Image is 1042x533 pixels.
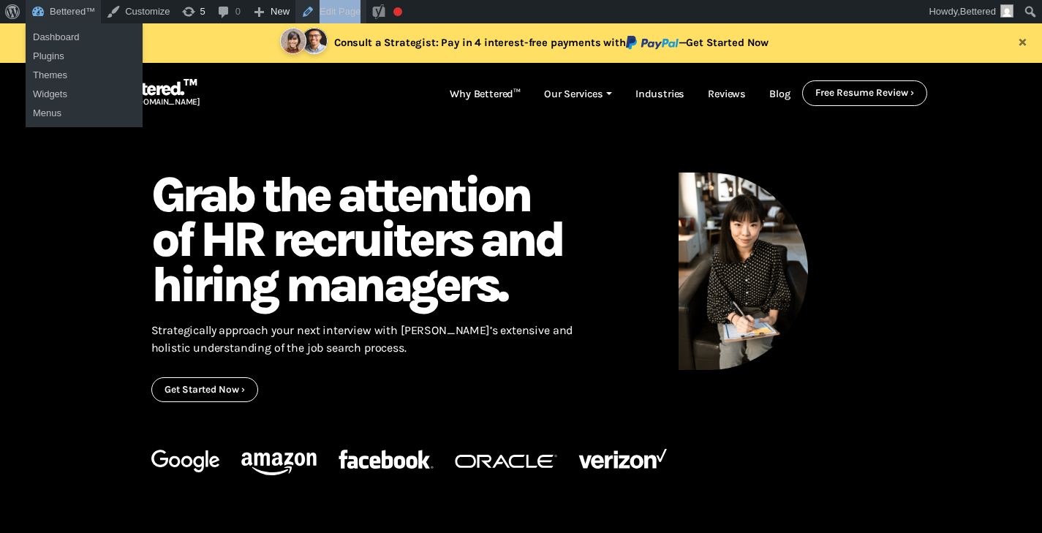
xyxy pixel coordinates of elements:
a: Widgets [26,85,143,104]
a: Themes [26,66,143,85]
span: Consult a Strategist: Pay in 4 interest-free payments with — [334,37,769,49]
a: Blog [758,80,801,108]
span: Bettered [960,6,996,17]
img: client-faces.svg [273,23,334,63]
div: Focus keyphrase not set [393,7,402,16]
ul: Bettered™ [26,61,143,127]
a: Our Services [532,80,624,108]
a: Get Started Now [686,37,769,49]
p: Strategically approach your next interview with [PERSON_NAME]’s extensive and holistic understand... [151,313,574,366]
button: Close [1003,23,1042,58]
a: Free Resume Review › [815,87,914,98]
img: paypal.svg [626,36,679,50]
span: by [DOMAIN_NAME] [116,97,200,107]
a: Dashboard [26,28,143,47]
a: Menus [26,104,143,123]
a: Plugins [26,47,143,66]
button: Get Started Now › [151,377,258,402]
span: × [1018,31,1027,51]
a: Get Started Now › [165,384,245,395]
button: Free Resume Review › [802,80,927,105]
h1: Grab the attention of HR recruiters and hiring managers. [151,173,574,307]
a: Industries [624,80,696,108]
a: Why Bettered™ [438,80,532,108]
img: resume-writing-hero.svg [679,173,808,370]
a: Reviews [696,80,758,108]
ul: Bettered™ [26,23,143,70]
img: employers-five.svg [151,426,667,499]
a: bettered.™by [DOMAIN_NAME] [116,80,200,108]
